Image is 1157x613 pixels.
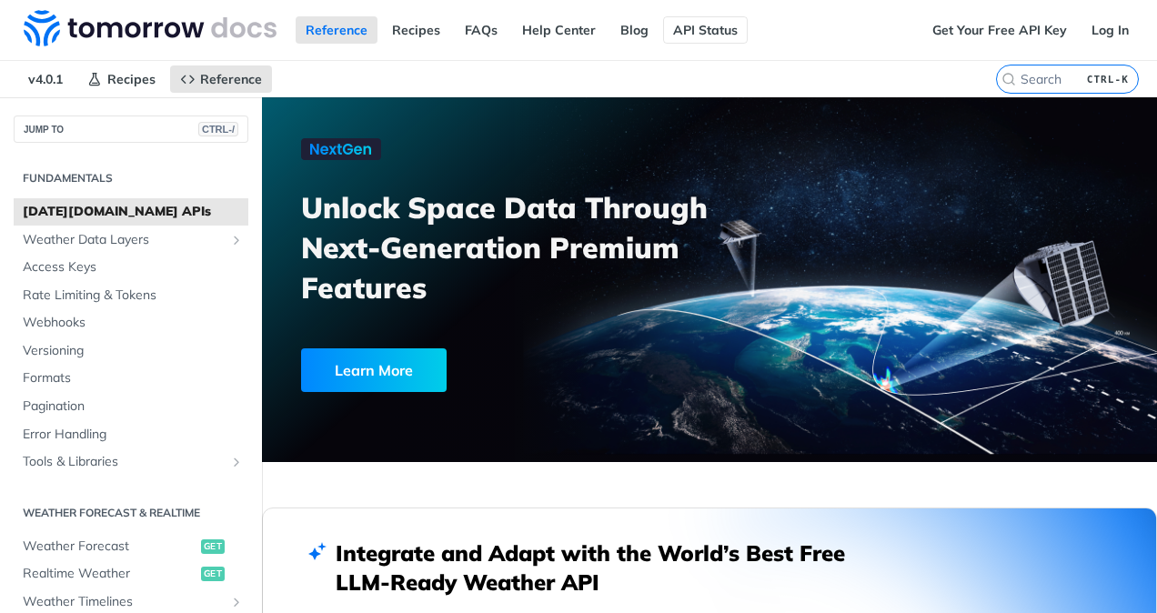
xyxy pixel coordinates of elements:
[301,187,729,307] h3: Unlock Space Data Through Next-Generation Premium Features
[23,426,244,444] span: Error Handling
[23,314,244,332] span: Webhooks
[23,231,225,249] span: Weather Data Layers
[14,337,248,365] a: Versioning
[14,282,248,309] a: Rate Limiting & Tokens
[198,122,238,136] span: CTRL-/
[23,593,225,611] span: Weather Timelines
[1082,16,1139,44] a: Log In
[14,560,248,588] a: Realtime Weatherget
[14,198,248,226] a: [DATE][DOMAIN_NAME] APIs
[301,348,643,392] a: Learn More
[1082,70,1133,88] kbd: CTRL-K
[107,71,156,87] span: Recipes
[14,116,248,143] button: JUMP TOCTRL-/
[23,565,196,583] span: Realtime Weather
[922,16,1077,44] a: Get Your Free API Key
[24,10,277,46] img: Tomorrow.io Weather API Docs
[77,65,166,93] a: Recipes
[14,309,248,337] a: Webhooks
[200,71,262,87] span: Reference
[301,138,381,160] img: NextGen
[201,567,225,581] span: get
[170,65,272,93] a: Reference
[23,342,244,360] span: Versioning
[455,16,508,44] a: FAQs
[23,453,225,471] span: Tools & Libraries
[23,538,196,556] span: Weather Forecast
[301,348,447,392] div: Learn More
[201,539,225,554] span: get
[23,397,244,416] span: Pagination
[14,170,248,186] h2: Fundamentals
[1001,72,1016,86] svg: Search
[14,365,248,392] a: Formats
[14,393,248,420] a: Pagination
[610,16,659,44] a: Blog
[14,226,248,254] a: Weather Data LayersShow subpages for Weather Data Layers
[229,233,244,247] button: Show subpages for Weather Data Layers
[18,65,73,93] span: v4.0.1
[14,533,248,560] a: Weather Forecastget
[336,538,872,597] h2: Integrate and Adapt with the World’s Best Free LLM-Ready Weather API
[14,448,248,476] a: Tools & LibrariesShow subpages for Tools & Libraries
[23,203,244,221] span: [DATE][DOMAIN_NAME] APIs
[14,505,248,521] h2: Weather Forecast & realtime
[382,16,450,44] a: Recipes
[229,455,244,469] button: Show subpages for Tools & Libraries
[23,286,244,305] span: Rate Limiting & Tokens
[296,16,377,44] a: Reference
[14,254,248,281] a: Access Keys
[23,369,244,387] span: Formats
[512,16,606,44] a: Help Center
[229,595,244,609] button: Show subpages for Weather Timelines
[23,258,244,276] span: Access Keys
[14,421,248,448] a: Error Handling
[663,16,748,44] a: API Status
